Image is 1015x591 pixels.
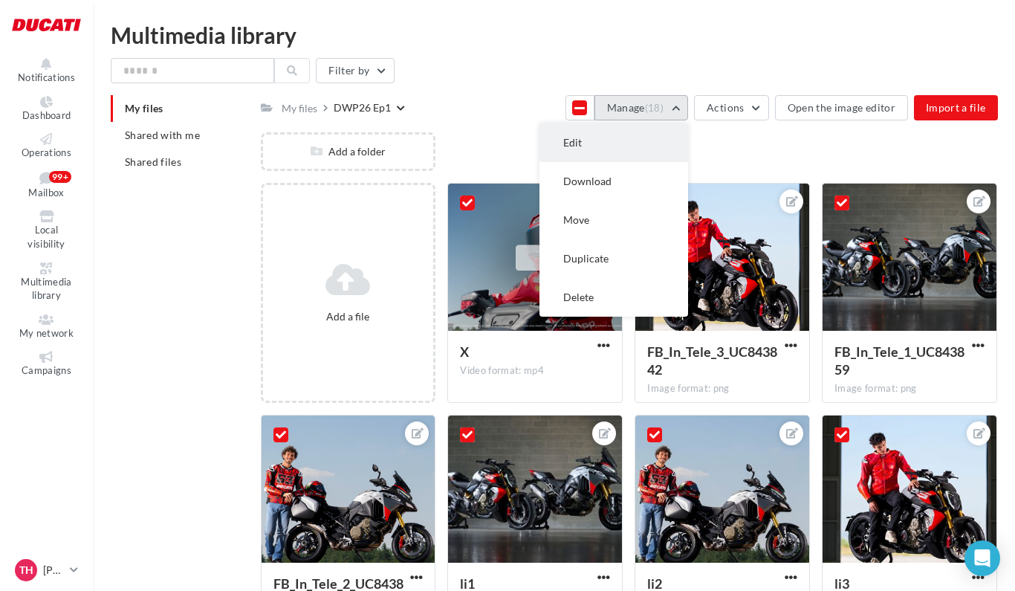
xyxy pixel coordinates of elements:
a: Operations [12,130,81,162]
button: Notifications [12,55,81,87]
span: Dashboard [22,109,71,121]
a: TH [PERSON_NAME] [12,556,81,584]
span: Actions [707,101,744,114]
button: Open the image editor [775,95,908,120]
span: Campaigns [22,364,71,376]
div: Image format: png [834,382,985,395]
div: Add a folder [263,144,434,159]
button: Delete [539,278,688,317]
a: Mailbox 99+ [12,168,81,202]
p: [PERSON_NAME] [43,563,64,578]
span: My files [125,102,163,114]
a: My network [12,311,81,343]
span: Shared with me [125,129,200,141]
button: Edit [539,123,688,162]
div: Image format: png [647,382,797,395]
span: FB_In_Tele_3_UC843842 [647,343,777,378]
button: Download [539,162,688,201]
div: Open Intercom Messenger [964,540,1000,576]
span: Shared files [125,155,181,168]
a: Multimedia library [12,259,81,305]
div: Video format: mp4 [460,364,610,378]
button: Filter by [316,58,394,83]
a: Dashboard [12,93,81,125]
span: Mailbox [28,187,64,198]
span: FB_In_Tele_1_UC843859 [834,343,964,378]
span: Import a file [926,101,986,114]
button: Duplicate [539,239,688,278]
div: Add a file [269,309,428,324]
button: Move [539,201,688,239]
span: My network [19,327,74,339]
span: Notifications [18,71,75,83]
div: 99+ [49,171,71,183]
button: Import a file [914,95,998,120]
span: Operations [22,146,71,158]
a: Local visibility [12,207,81,253]
a: Campaigns [12,348,81,380]
div: My files [282,101,317,116]
div: DWP26 Ep1 [334,100,391,115]
span: (18) [645,102,664,114]
span: Multimedia library [21,276,71,302]
div: Multimedia library [111,24,997,46]
span: TH [19,563,33,578]
button: Actions [694,95,768,120]
span: Local visibility [27,225,65,251]
button: Manage(18) [594,95,688,120]
span: X [460,343,469,360]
